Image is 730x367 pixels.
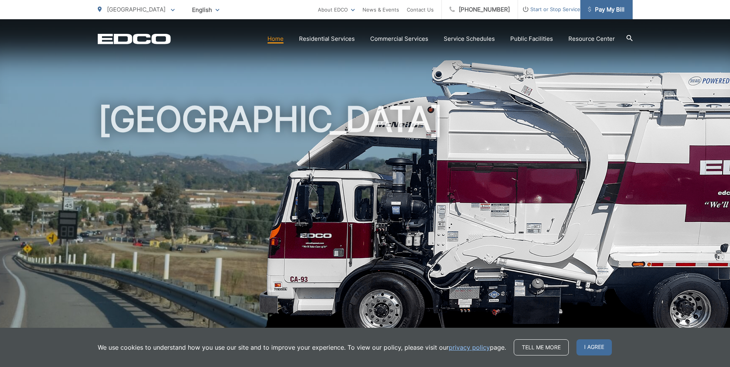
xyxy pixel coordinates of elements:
[444,34,495,43] a: Service Schedules
[514,339,569,355] a: Tell me more
[370,34,428,43] a: Commercial Services
[362,5,399,14] a: News & Events
[267,34,284,43] a: Home
[186,3,225,17] span: English
[568,34,615,43] a: Resource Center
[576,339,612,355] span: I agree
[588,5,625,14] span: Pay My Bill
[98,343,506,352] p: We use cookies to understand how you use our site and to improve your experience. To view our pol...
[510,34,553,43] a: Public Facilities
[318,5,355,14] a: About EDCO
[107,6,165,13] span: [GEOGRAPHIC_DATA]
[98,33,171,44] a: EDCD logo. Return to the homepage.
[299,34,355,43] a: Residential Services
[407,5,434,14] a: Contact Us
[449,343,490,352] a: privacy policy
[98,100,633,344] h1: [GEOGRAPHIC_DATA]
